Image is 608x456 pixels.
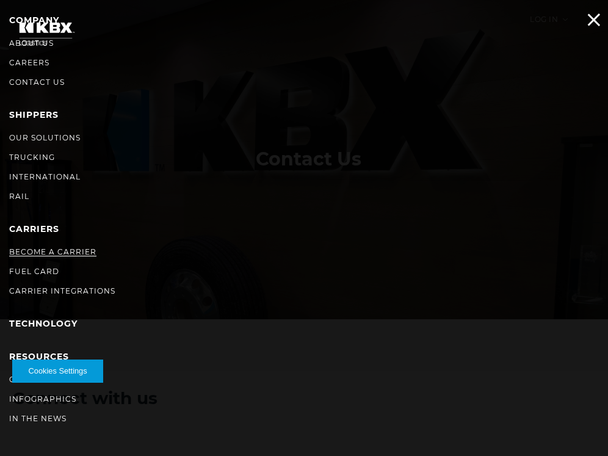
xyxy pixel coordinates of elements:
a: Carriers [9,223,59,234]
a: Case Studies [9,375,71,384]
button: Cookies Settings [12,360,103,383]
a: In The News [9,414,67,423]
a: Fuel Card [9,267,59,276]
a: Become a Carrier [9,247,96,256]
a: RESOURCES [9,351,69,362]
a: International [9,172,81,181]
a: Careers [9,58,49,67]
a: SHIPPERS [9,109,59,120]
a: Technology [9,318,78,329]
a: Contact Us [9,78,65,87]
a: Our Solutions [9,133,81,142]
img: kbx logo [9,12,82,56]
a: RAIL [9,192,29,201]
a: Trucking [9,153,55,162]
a: Infographics [9,394,76,404]
a: Carrier Integrations [9,286,115,295]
